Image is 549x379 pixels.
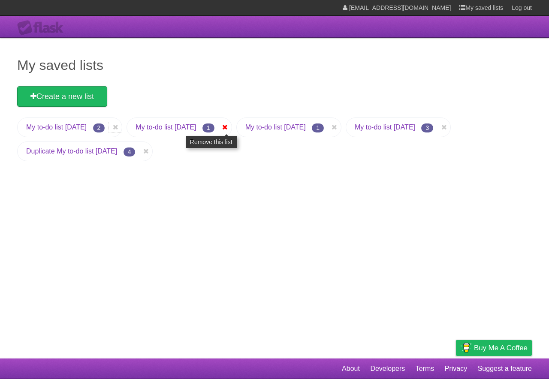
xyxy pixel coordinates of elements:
[245,123,306,131] a: My to-do list [DATE]
[26,123,87,131] a: My to-do list [DATE]
[17,20,69,36] div: Flask
[474,340,528,355] span: Buy me a coffee
[355,123,415,131] a: My to-do list [DATE]
[93,123,105,132] span: 2
[124,147,136,156] span: 4
[478,361,532,377] a: Suggest a feature
[460,340,472,355] img: Buy me a coffee
[26,147,117,155] a: Duplicate My to-do list [DATE]
[17,55,532,75] h1: My saved lists
[370,361,405,377] a: Developers
[136,123,196,131] a: My to-do list [DATE]
[342,361,360,377] a: About
[416,361,434,377] a: Terms
[17,86,107,107] a: Create a new list
[202,123,214,132] span: 1
[421,123,433,132] span: 3
[445,361,467,377] a: Privacy
[312,123,324,132] span: 1
[456,340,532,356] a: Buy me a coffee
